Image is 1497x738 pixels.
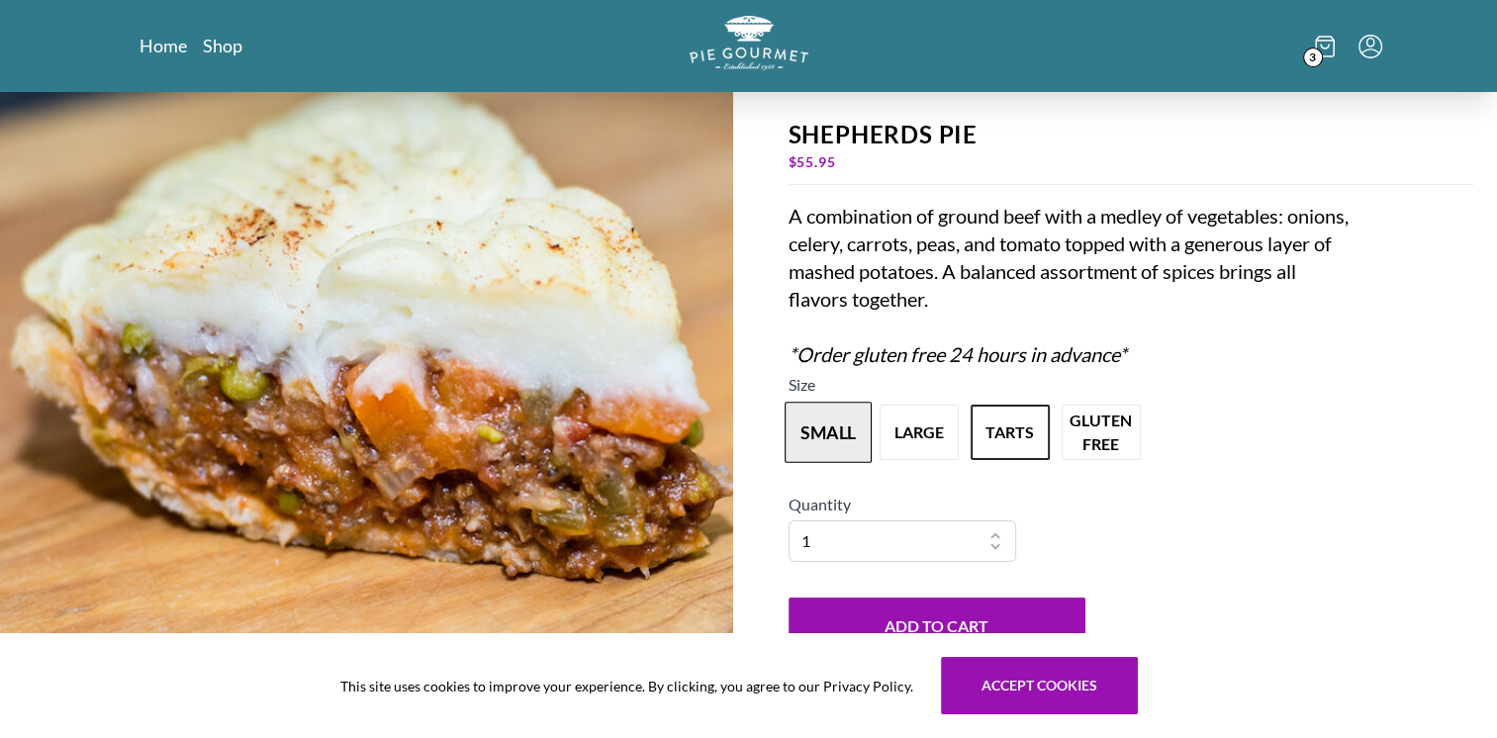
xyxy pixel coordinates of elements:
div: $ 55.95 [789,148,1474,176]
select: Quantity [789,520,1017,562]
div: A combination of ground beef with a medley of vegetables: onions, celery, carrots, peas, and toma... [789,202,1358,368]
span: Size [789,375,815,394]
button: Variant Swatch [971,405,1050,460]
div: Shepherds Pie [789,121,1474,148]
button: Menu [1358,35,1382,58]
button: Variant Swatch [1062,405,1141,460]
button: Accept cookies [941,657,1138,714]
button: Variant Swatch [880,405,959,460]
img: logo [690,16,808,70]
span: Quantity [789,495,851,513]
span: 3 [1303,47,1323,67]
span: This site uses cookies to improve your experience. By clicking, you agree to our Privacy Policy. [340,676,913,696]
em: *Order gluten free 24 hours in advance* [789,342,1127,366]
button: Add to Cart [789,598,1085,655]
button: Variant Swatch [785,402,872,463]
a: Logo [690,16,808,76]
a: Shop [203,34,242,57]
a: Home [140,34,187,57]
